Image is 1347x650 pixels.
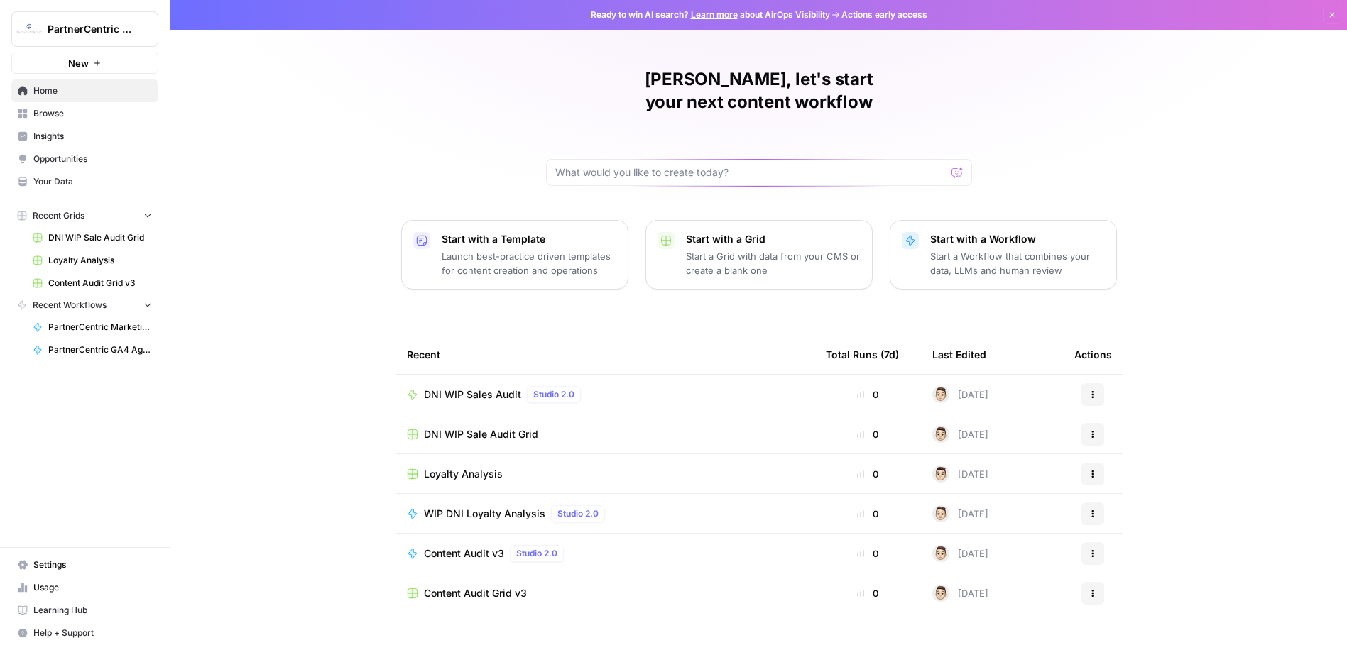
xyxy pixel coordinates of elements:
[686,232,861,246] p: Start with a Grid
[826,335,899,374] div: Total Runs (7d)
[424,586,527,600] span: Content Audit Grid v3
[826,427,910,441] div: 0
[533,388,574,401] span: Studio 2.0
[442,232,616,246] p: Start with a Template
[890,220,1117,290] button: Start with a WorkflowStart a Workflow that combines your data, LLMs and human review
[826,387,910,402] div: 0
[11,205,158,226] button: Recent Grids
[26,226,158,249] a: DNI WIP Sale Audit Grid
[33,558,152,571] span: Settings
[11,11,158,47] button: Workspace: PartnerCentric Sales Tools
[407,545,803,562] a: Content Audit v3Studio 2.0
[48,254,152,267] span: Loyalty Analysis
[401,220,628,290] button: Start with a TemplateLaunch best-practice driven templates for content creation and operations
[591,9,830,21] span: Ready to win AI search? about AirOps Visibility
[932,505,988,522] div: [DATE]
[11,622,158,644] button: Help + Support
[691,9,738,20] a: Learn more
[826,546,910,561] div: 0
[11,599,158,622] a: Learning Hub
[11,576,158,599] a: Usage
[546,68,972,114] h1: [PERSON_NAME], let's start your next content workflow
[33,130,152,143] span: Insights
[407,467,803,481] a: Loyalty Analysis
[48,231,152,244] span: DNI WIP Sale Audit Grid
[48,321,152,334] span: PartnerCentric Marketing Report Agent
[26,249,158,272] a: Loyalty Analysis
[11,102,158,125] a: Browse
[33,627,152,639] span: Help + Support
[33,299,107,312] span: Recent Workflows
[33,604,152,617] span: Learning Hub
[48,343,152,356] span: PartnerCentric GA4 Agent - [DATE] -Leads - SQLs
[407,505,803,522] a: WIP DNI Loyalty AnalysisStudio 2.0
[826,467,910,481] div: 0
[48,22,133,36] span: PartnerCentric Sales Tools
[26,272,158,294] a: Content Audit Grid v3
[33,84,152,97] span: Home
[930,232,1105,246] p: Start with a Workflow
[33,107,152,120] span: Browse
[932,545,949,562] img: j22vlec3s5as1jy706j54i2l8ae1
[11,53,158,74] button: New
[33,153,152,165] span: Opportunities
[11,294,158,316] button: Recent Workflows
[932,466,949,483] img: j22vlec3s5as1jy706j54i2l8ae1
[424,427,538,441] span: DNI WIP Sale Audit Grid
[26,338,158,361] a: PartnerCentric GA4 Agent - [DATE] -Leads - SQLs
[932,426,949,443] img: j22vlec3s5as1jy706j54i2l8ae1
[932,335,986,374] div: Last Edited
[407,386,803,403] a: DNI WIP Sales AuditStudio 2.0
[407,586,803,600] a: Content Audit Grid v3
[442,249,616,277] p: Launch best-practice driven templates for content creation and operations
[16,16,42,42] img: PartnerCentric Sales Tools Logo
[932,585,988,602] div: [DATE]
[516,547,557,560] span: Studio 2.0
[932,505,949,522] img: j22vlec3s5as1jy706j54i2l8ae1
[424,387,521,402] span: DNI WIP Sales Audit
[33,209,84,222] span: Recent Grids
[826,586,910,600] div: 0
[932,545,988,562] div: [DATE]
[1074,335,1112,374] div: Actions
[407,335,803,374] div: Recent
[932,466,988,483] div: [DATE]
[557,507,599,520] span: Studio 2.0
[424,507,545,521] span: WIP DNI Loyalty Analysis
[33,175,152,188] span: Your Data
[26,316,158,338] a: PartnerCentric Marketing Report Agent
[424,467,503,481] span: Loyalty Analysis
[11,148,158,170] a: Opportunities
[932,426,988,443] div: [DATE]
[841,9,927,21] span: Actions early access
[424,546,504,561] span: Content Audit v3
[68,56,89,70] span: New
[826,507,910,521] div: 0
[930,249,1105,277] p: Start a Workflow that combines your data, LLMs and human review
[407,427,803,441] a: DNI WIP Sale Audit Grid
[11,79,158,102] a: Home
[932,585,949,602] img: j22vlec3s5as1jy706j54i2l8ae1
[686,249,861,277] p: Start a Grid with data from your CMS or create a blank one
[11,125,158,148] a: Insights
[33,581,152,594] span: Usage
[48,277,152,290] span: Content Audit Grid v3
[555,165,946,180] input: What would you like to create today?
[932,386,949,403] img: j22vlec3s5as1jy706j54i2l8ae1
[932,386,988,403] div: [DATE]
[11,553,158,576] a: Settings
[11,170,158,193] a: Your Data
[645,220,873,290] button: Start with a GridStart a Grid with data from your CMS or create a blank one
